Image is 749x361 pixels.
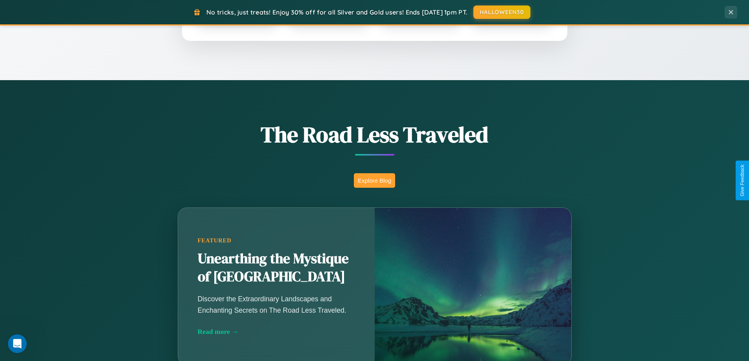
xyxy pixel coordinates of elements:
iframe: Intercom live chat [8,334,27,353]
span: No tricks, just treats! Enjoy 30% off for all Silver and Gold users! Ends [DATE] 1pm PT. [206,8,467,16]
h2: Unearthing the Mystique of [GEOGRAPHIC_DATA] [198,250,355,286]
div: Featured [198,237,355,244]
button: Explore Blog [354,173,395,188]
h1: The Road Less Traveled [139,119,611,150]
p: Discover the Extraordinary Landscapes and Enchanting Secrets on The Road Less Traveled. [198,293,355,315]
div: Give Feedback [740,165,745,196]
div: Read more → [198,328,355,336]
button: HALLOWEEN30 [473,5,530,19]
